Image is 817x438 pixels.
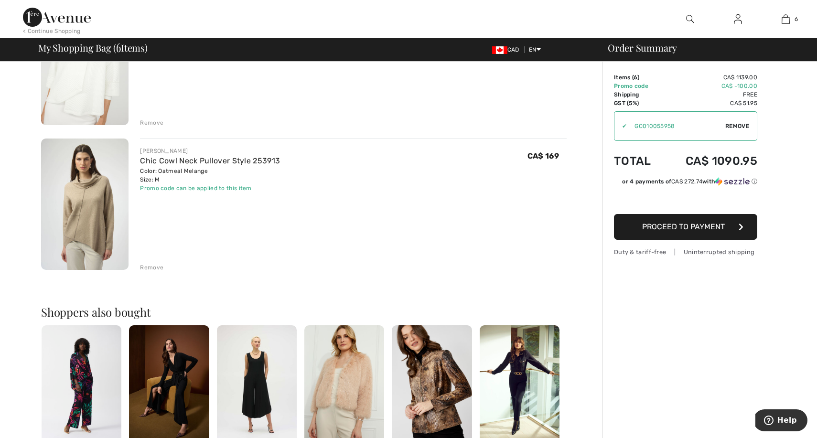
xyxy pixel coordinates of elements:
a: 6 [762,13,809,25]
td: CA$ 51.95 [663,99,757,107]
a: Chic Cowl Neck Pullover Style 253913 [140,156,280,165]
td: Shipping [614,90,663,99]
span: 6 [795,15,798,23]
span: CA$ 272.74 [671,178,702,185]
input: Promo code [627,112,725,140]
img: My Info [734,13,742,25]
iframe: PayPal-paypal [614,189,757,211]
span: 6 [634,74,637,81]
img: Sezzle [715,177,750,186]
td: CA$ -100.00 [663,82,757,90]
div: Remove [140,263,163,272]
span: EN [529,46,541,53]
div: Promo code can be applied to this item [140,184,280,192]
div: Order Summary [596,43,811,53]
div: or 4 payments ofCA$ 272.74withSezzle Click to learn more about Sezzle [614,177,757,189]
h2: Shoppers also bought [41,306,567,318]
div: or 4 payments of with [622,177,757,186]
span: Remove [725,122,749,130]
img: Canadian Dollar [492,46,507,54]
img: search the website [686,13,694,25]
td: CA$ 1090.95 [663,145,757,177]
div: [PERSON_NAME] [140,147,280,155]
img: Chic Cowl Neck Pullover Style 253913 [41,139,129,270]
td: Items ( ) [614,73,663,82]
iframe: Opens a widget where you can find more information [755,409,807,433]
img: My Bag [782,13,790,25]
button: Proceed to Payment [614,214,757,240]
a: Sign In [726,13,750,25]
span: CAD [492,46,523,53]
span: 6 [116,41,121,53]
span: CA$ 169 [527,151,559,160]
td: CA$ 1139.00 [663,73,757,82]
span: Proceed to Payment [642,222,725,231]
span: My Shopping Bag ( Items) [38,43,148,53]
div: Remove [140,118,163,127]
img: 1ère Avenue [23,8,91,27]
td: Total [614,145,663,177]
div: ✔ [614,122,627,130]
div: Duty & tariff-free | Uninterrupted shipping [614,247,757,256]
div: < Continue Shopping [23,27,81,35]
td: Promo code [614,82,663,90]
td: Free [663,90,757,99]
div: Color: Oatmeal Melange Size: M [140,167,280,184]
td: GST (5%) [614,99,663,107]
